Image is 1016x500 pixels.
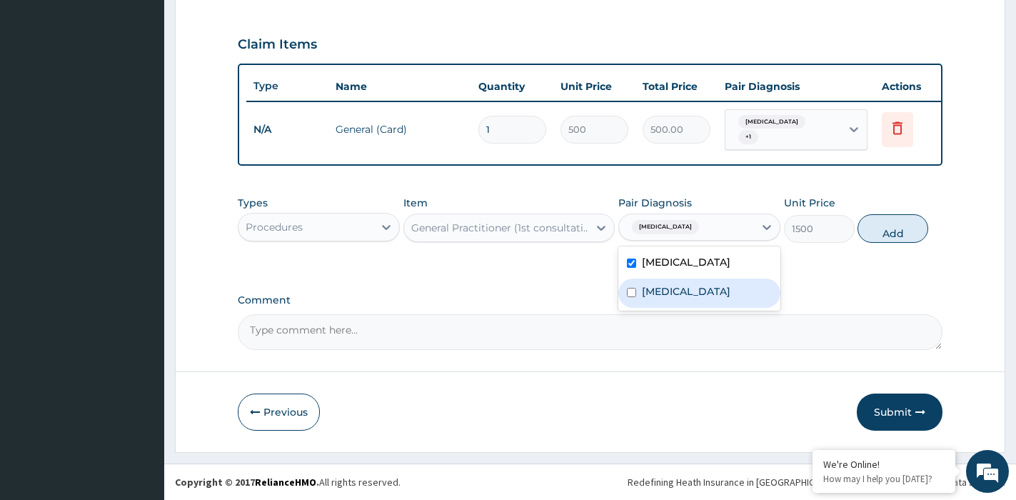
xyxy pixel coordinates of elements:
th: Actions [875,72,946,101]
button: Previous [238,394,320,431]
span: We're online! [83,156,197,300]
label: [MEDICAL_DATA] [642,255,730,269]
div: General Practitioner (1st consultation) [411,221,590,235]
span: [MEDICAL_DATA] [738,115,805,129]
h3: Claim Items [238,37,317,53]
label: [MEDICAL_DATA] [642,284,730,299]
p: How may I help you today? [823,473,945,485]
td: N/A [246,116,328,143]
div: Procedures [246,220,303,234]
a: RelianceHMO [255,476,316,489]
label: Item [403,196,428,210]
div: We're Online! [823,458,945,471]
th: Pair Diagnosis [718,72,875,101]
span: + 1 [738,130,758,144]
div: Chat with us now [74,80,240,99]
th: Unit Price [553,72,635,101]
span: [MEDICAL_DATA] [632,220,699,234]
label: Unit Price [784,196,835,210]
label: Types [238,197,268,209]
img: d_794563401_company_1708531726252_794563401 [26,71,58,107]
button: Submit [857,394,942,431]
label: Pair Diagnosis [618,196,692,210]
div: Minimize live chat window [234,7,268,41]
th: Type [246,73,328,99]
th: Name [328,72,471,101]
th: Quantity [471,72,553,101]
div: Redefining Heath Insurance in [GEOGRAPHIC_DATA] using Telemedicine and Data Science! [628,475,1005,489]
footer: All rights reserved. [164,464,1016,500]
textarea: Type your message and hit 'Enter' [7,341,272,391]
strong: Copyright © 2017 . [175,476,319,489]
label: Comment [238,294,942,306]
button: Add [857,214,928,243]
td: General (Card) [328,115,471,144]
th: Total Price [635,72,718,101]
